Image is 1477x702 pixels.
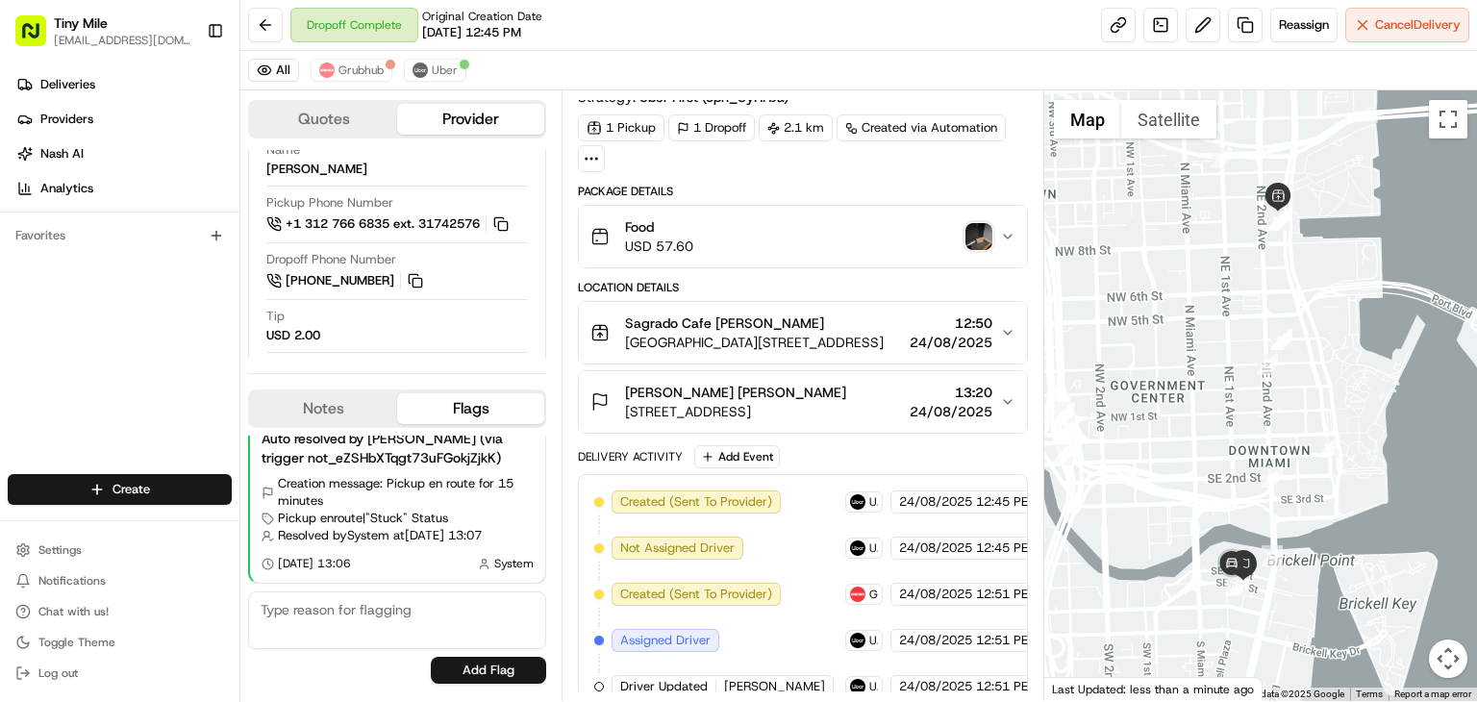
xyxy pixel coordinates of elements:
span: Uber [869,679,878,694]
span: Created (Sent To Provider) [620,586,772,603]
span: Tip [266,308,285,325]
div: [PERSON_NAME] [266,161,367,178]
a: Providers [8,104,239,135]
span: 12:50 [910,313,992,333]
span: Providers [40,111,93,128]
a: Nash AI [8,138,239,169]
span: Resolved by System [278,527,389,544]
a: Analytics [8,173,239,204]
div: Location Details [578,280,1028,295]
button: Add Flag [431,657,546,684]
button: Tiny Mile [54,13,108,33]
button: Toggle fullscreen view [1429,100,1467,138]
img: 1736555255976-a54dd68f-1ca7-489b-9aae-adbdc363a1c4 [19,184,54,218]
button: FoodUSD 57.60photo_proof_of_delivery image [579,206,1027,267]
button: +1 312 766 6835 ext. 31742576 [266,213,512,235]
div: 📗 [19,281,35,296]
div: 19 [1228,575,1249,596]
span: Chat with us! [38,604,109,619]
span: Uber [869,540,878,556]
a: Powered byPylon [136,325,233,340]
div: 10 [1267,210,1289,231]
button: Log out [8,660,232,687]
a: [PHONE_NUMBER] [266,270,426,291]
span: 12:45 PET [976,539,1036,557]
button: Create [8,474,232,505]
button: Settings [8,537,232,564]
button: Grubhub [311,59,392,82]
img: Nash [19,19,58,58]
div: Auto resolved by [PERSON_NAME] (via trigger not_eZSHbXTqgt73uFGokjZjkK) [262,429,534,467]
span: Driver Updated [620,678,708,695]
span: Notifications [38,573,106,589]
a: 📗Knowledge Base [12,271,155,306]
button: Flags [397,393,544,424]
div: 1 Pickup [578,114,664,141]
span: Nash AI [40,145,84,163]
span: Toggle Theme [38,635,115,650]
span: Name [266,141,300,159]
button: Tiny Mile[EMAIL_ADDRESS][DOMAIN_NAME] [8,8,199,54]
a: Terms (opens in new tab) [1356,689,1383,699]
span: Pickup enroute | "Stuck" Status [278,510,448,527]
span: Grubhub [338,63,384,78]
span: [GEOGRAPHIC_DATA][STREET_ADDRESS] [625,333,884,352]
span: Creation message: Pickup en route for 15 minutes [278,475,534,510]
button: Notes [250,393,397,424]
button: Uber [404,59,466,82]
div: 2.1 km [759,114,833,141]
span: 24/08/2025 [899,678,972,695]
div: We're available if you need us! [65,203,243,218]
div: 7 [1211,147,1232,168]
a: 💻API Documentation [155,271,316,306]
span: at [DATE] 13:07 [393,527,482,544]
span: Grubhub [869,587,878,602]
img: uber-new-logo.jpeg [850,633,865,648]
img: Google [1049,676,1113,701]
div: 💻 [163,281,178,296]
span: Original Creation Date [422,9,542,24]
div: 1 Dropoff [668,114,755,141]
div: Delivery Activity [578,449,683,464]
div: 14 [1271,329,1292,350]
span: 12:51 PET [976,632,1036,649]
button: Reassign [1270,8,1338,42]
span: Create [113,481,150,498]
span: Knowledge Base [38,279,147,298]
button: [PERSON_NAME] [PERSON_NAME][STREET_ADDRESS]13:2024/08/2025 [579,371,1027,433]
span: Reassign [1279,16,1329,34]
span: [STREET_ADDRESS] [625,402,846,421]
span: Pylon [191,326,233,340]
span: Sagrado Cafe [PERSON_NAME] [625,313,824,333]
div: 15 [1318,437,1339,458]
img: 5e692f75ce7d37001a5d71f1 [319,63,335,78]
button: Notifications [8,567,232,594]
div: 9 [1266,210,1288,231]
span: 24/08/2025 [899,493,972,511]
div: Package Details [578,184,1028,199]
span: 13:20 [910,383,992,402]
span: System [494,556,534,571]
div: 17 [1262,545,1283,566]
span: 24/08/2025 [910,333,992,352]
span: +1 312 766 6835 ext. 31742576 [286,215,480,233]
span: Map data ©2025 Google [1239,689,1344,699]
span: Deliveries [40,76,95,93]
span: [PERSON_NAME] [724,678,825,695]
div: 18 [1225,574,1246,595]
span: Settings [38,542,82,558]
div: 16 [1262,466,1283,488]
span: 24/08/2025 [899,586,972,603]
img: uber-new-logo.jpeg [850,679,865,694]
a: Created via Automation [837,114,1006,141]
img: photo_proof_of_delivery image [965,223,992,250]
button: [EMAIL_ADDRESS][DOMAIN_NAME] [54,33,191,48]
button: Show street map [1054,100,1121,138]
div: Favorites [8,220,232,251]
a: Report a map error [1394,689,1471,699]
div: 8 [1269,210,1290,231]
span: [DATE] 13:06 [278,556,351,571]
